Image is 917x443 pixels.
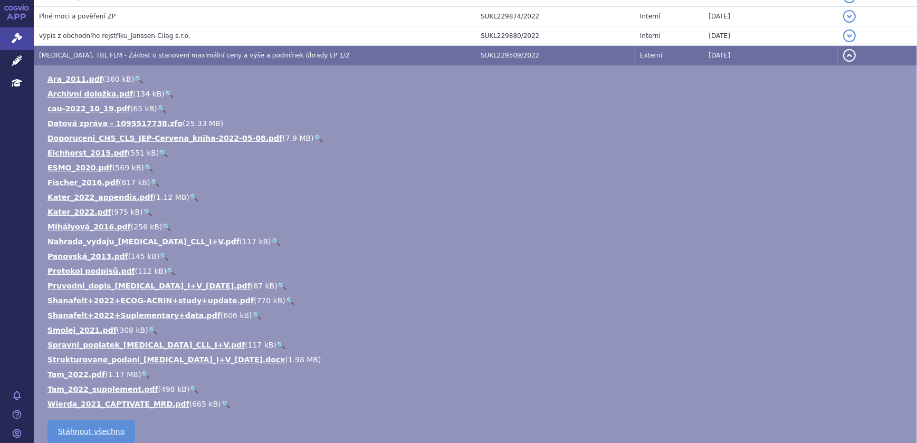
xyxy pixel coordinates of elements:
button: detail [843,30,856,42]
span: 112 kB [138,267,164,275]
a: Nahrada_vydaju_[MEDICAL_DATA]_CLL_I+V.pdf [47,237,240,246]
li: ( ) [47,399,906,409]
span: 770 kB [256,296,282,305]
a: Mihályová_2016.pdf [47,223,131,231]
span: 1.98 MB [288,355,318,364]
span: 7.9 MB [285,134,311,142]
a: Tam_2022.pdf [47,370,105,379]
span: 551 kB [130,149,156,157]
a: Smolej_2021.pdf [47,326,117,334]
a: Eichhorst_2015.pdf [47,149,128,157]
span: 308 kB [119,326,145,334]
span: IMBRUVICA, TBL FLM - Žádost o stanovení maximální ceny a výše a podmínek úhrady LP 1/2 [39,52,349,59]
a: Kater_2022_appendix.pdf [47,193,154,201]
li: ( ) [47,295,906,306]
a: 🔍 [271,237,280,246]
li: ( ) [47,340,906,350]
li: ( ) [47,310,906,321]
span: 1.12 MB [156,193,186,201]
span: 117 kB [248,341,274,349]
a: Wierda_2021_CAPTIVATE_MRD.pdf [47,400,189,408]
li: ( ) [47,266,906,276]
li: ( ) [47,118,906,129]
span: 606 kB [223,311,249,320]
td: SUKL229874/2022 [475,7,635,26]
li: ( ) [47,384,906,394]
span: Interní [640,32,661,40]
span: 1.17 MB [108,370,138,379]
a: Datová zpráva - 1095517738.zfo [47,119,183,128]
a: Ara_2011.pdf [47,75,103,83]
a: 🔍 [143,208,152,216]
li: ( ) [47,162,906,173]
span: 569 kB [115,163,141,172]
li: ( ) [47,74,906,84]
li: ( ) [47,177,906,188]
a: Doporuceni_CHS_CLS_JEP-Cervena_kniha-2022-05-08.pdf [47,134,282,142]
a: 🔍 [189,385,198,393]
li: ( ) [47,133,906,143]
a: 🔍 [148,326,157,334]
a: cau-2022_10_19.pdf [47,104,130,113]
span: 256 kB [133,223,159,231]
a: Kater_2022.pdf [47,208,111,216]
a: 🔍 [163,223,171,231]
a: Pruvodni_dopis_[MEDICAL_DATA]_I+V_[DATE].pdf [47,282,251,290]
button: detail [843,49,856,62]
span: 25.33 MB [186,119,221,128]
span: 975 kB [114,208,140,216]
li: ( ) [47,192,906,203]
li: ( ) [47,236,906,247]
a: Protokol podpisů.pdf [47,267,135,275]
a: Archivní doložka.pdf [47,90,133,98]
span: 360 kB [106,75,131,83]
a: 🔍 [159,252,168,261]
span: 87 kB [253,282,274,290]
a: Shanafelt+2022+ECOG-ACRIN+study+update.pdf [47,296,254,305]
li: ( ) [47,325,906,335]
a: 🔍 [134,75,143,83]
li: ( ) [47,148,906,158]
a: 🔍 [144,163,153,172]
span: 117 kB [242,237,268,246]
a: 🔍 [276,341,285,349]
li: ( ) [47,281,906,291]
li: ( ) [47,103,906,114]
td: [DATE] [703,26,838,46]
a: Spravni_poplatek_[MEDICAL_DATA]_CLL_I+V.pdf [47,341,245,349]
li: ( ) [47,251,906,262]
a: 🔍 [159,149,168,157]
span: 134 kB [136,90,161,98]
li: ( ) [47,354,906,365]
td: [DATE] [703,7,838,26]
span: 65 kB [133,104,154,113]
a: Tam_2022_supplement.pdf [47,385,158,393]
button: detail [843,10,856,23]
a: 🔍 [221,400,230,408]
span: Externí [640,52,662,59]
a: 🔍 [278,282,286,290]
a: ESMO_2020.pdf [47,163,112,172]
a: Fischer_2016.pdf [47,178,119,187]
li: ( ) [47,369,906,380]
a: Shanafelt+2022+Suplementary+data.pdf [47,311,221,320]
a: 🔍 [165,90,174,98]
span: 498 kB [161,385,187,393]
a: Panovská_2013.pdf [47,252,128,261]
a: 🔍 [314,134,323,142]
span: Plné moci a pověření ZP [39,13,116,20]
td: SUKL229509/2022 [475,46,635,65]
span: Interní [640,13,661,20]
span: výpis z obchodního rejstříku_Janssen-Cilag s.r.o. [39,32,190,40]
span: 665 kB [192,400,218,408]
a: Strukturovane_podani_[MEDICAL_DATA]_I+V_[DATE].docx [47,355,285,364]
a: 🔍 [189,193,198,201]
a: 🔍 [285,296,294,305]
a: 🔍 [166,267,175,275]
td: SUKL229880/2022 [475,26,635,46]
li: ( ) [47,221,906,232]
a: 🔍 [157,104,166,113]
td: [DATE] [703,46,838,65]
span: 817 kB [121,178,147,187]
a: 🔍 [150,178,159,187]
